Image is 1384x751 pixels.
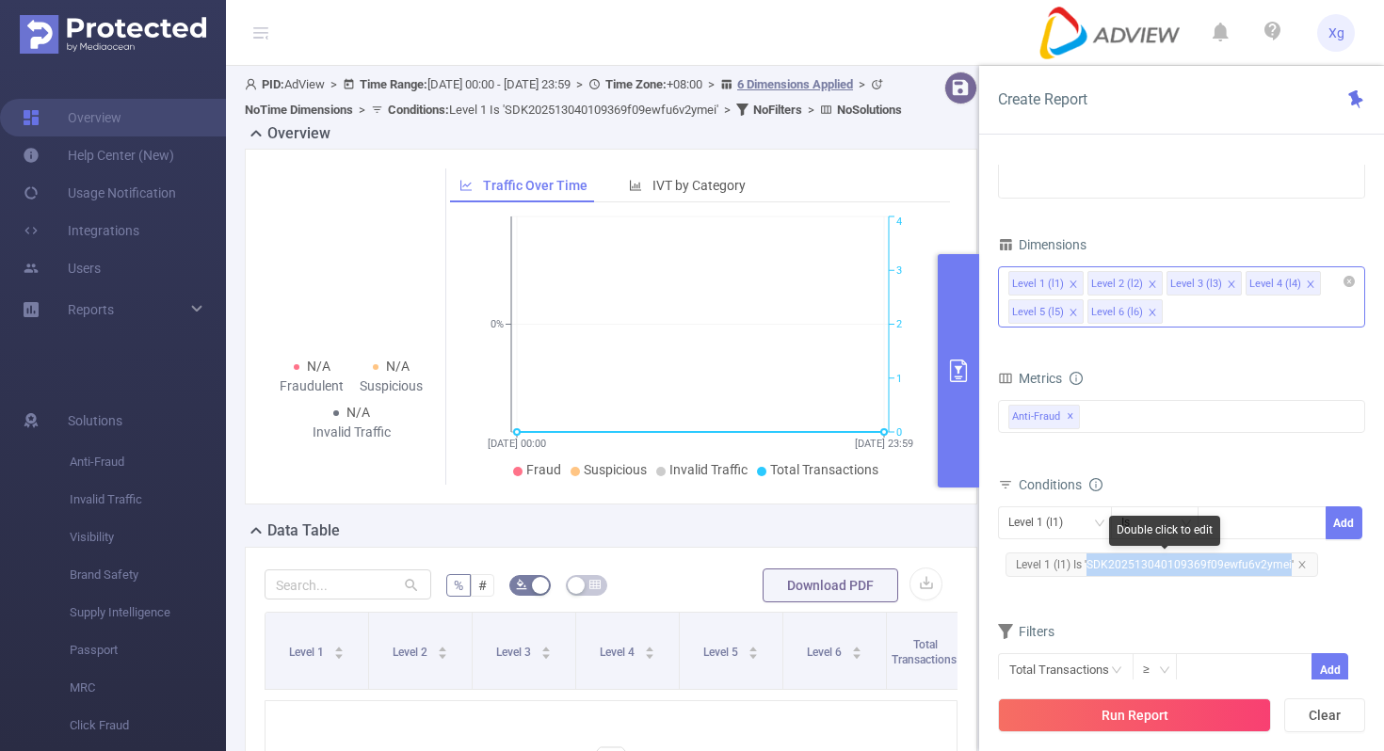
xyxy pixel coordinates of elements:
li: Level 1 (l1) [1008,271,1084,296]
div: Sort [540,644,552,655]
span: Invalid Traffic [70,481,226,519]
div: Sort [333,644,345,655]
i: icon: caret-down [644,651,654,657]
i: icon: info-circle [1070,372,1083,385]
span: Supply Intelligence [70,594,226,631]
span: Level 1 [289,646,327,659]
i: icon: caret-down [437,651,447,657]
i: icon: caret-down [748,651,758,657]
span: N/A [346,405,370,420]
i: icon: caret-up [644,644,654,649]
span: Level 4 [600,646,637,659]
i: icon: table [589,579,601,590]
a: Help Center (New) [23,136,174,174]
span: Xg [1328,14,1344,52]
div: Sort [851,644,862,655]
span: Brand Safety [70,556,226,594]
tspan: 1 [896,373,902,385]
i: icon: line-chart [459,179,473,192]
span: Total Transactions [770,462,878,477]
tspan: 2 [896,319,902,331]
li: Level 4 (l4) [1246,271,1321,296]
div: Level 1 (l1) [1012,272,1064,296]
i: icon: caret-down [333,651,344,657]
tspan: 4 [896,216,902,229]
span: Filters [998,624,1054,639]
span: > [718,103,736,117]
span: Conditions [1019,477,1102,492]
h2: Data Table [267,519,340,542]
i: icon: close-circle [1344,276,1355,287]
button: Add [1312,653,1348,686]
h2: Overview [267,122,330,145]
div: Sort [644,644,655,655]
i: icon: info-circle [1089,478,1102,491]
button: Download PDF [763,568,898,602]
div: Level 6 (l6) [1091,300,1143,325]
a: Overview [23,99,121,136]
b: Time Zone: [605,77,667,91]
span: Passport [70,631,226,669]
div: Sort [437,644,448,655]
tspan: 0% [491,319,504,331]
i: icon: close [1306,280,1315,291]
span: > [571,77,588,91]
tspan: [DATE] 23:59 [855,438,913,450]
b: Conditions : [388,103,449,117]
div: Fraudulent [272,376,351,396]
div: Level 2 (l2) [1091,272,1143,296]
b: Time Range: [360,77,427,91]
i: icon: close [1148,280,1157,291]
button: Run Report [998,698,1271,732]
div: Sort [748,644,759,655]
input: Search... [265,569,431,599]
span: Level 3 [496,646,534,659]
span: N/A [307,359,330,374]
i: icon: down [1094,518,1105,531]
li: Level 3 (l3) [1167,271,1242,296]
div: Level 4 (l4) [1249,272,1301,296]
span: ✕ [1067,406,1074,428]
span: Click Fraud [70,707,226,744]
div: Level 5 (l5) [1012,300,1064,325]
span: Reports [68,302,114,317]
tspan: 3 [896,264,902,277]
tspan: [DATE] 00:00 [488,438,546,450]
i: icon: close [1227,280,1236,291]
i: icon: close [1297,560,1307,569]
span: > [353,103,371,117]
div: Double click to edit [1109,516,1220,546]
i: icon: bg-colors [516,579,527,590]
button: Add [1326,506,1362,539]
i: icon: bar-chart [629,179,642,192]
div: ≥ [1143,654,1163,685]
span: # [478,578,487,593]
span: Level 6 [807,646,845,659]
span: > [325,77,343,91]
div: Invalid Traffic [312,423,391,442]
u: 6 Dimensions Applied [737,77,853,91]
span: > [802,103,820,117]
b: PID: [262,77,284,91]
span: Anti-Fraud [1008,405,1080,429]
i: icon: down [1159,664,1170,678]
span: Visibility [70,519,226,556]
div: Is [1121,507,1143,538]
i: icon: caret-down [540,651,551,657]
i: icon: caret-up [437,644,447,649]
i: icon: close [1148,308,1157,319]
a: Usage Notification [23,174,176,212]
i: icon: caret-up [748,644,758,649]
li: Level 6 (l6) [1087,299,1163,324]
a: Users [23,249,101,287]
span: AdView [DATE] 00:00 - [DATE] 23:59 +08:00 [245,77,902,117]
span: N/A [386,359,410,374]
span: Total Transactions [892,638,959,666]
div: Suspicious [351,376,430,396]
span: Anti-Fraud [70,443,226,481]
li: Level 5 (l5) [1008,299,1084,324]
i: icon: caret-down [851,651,861,657]
span: Suspicious [584,462,647,477]
li: Level 2 (l2) [1087,271,1163,296]
span: MRC [70,669,226,707]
